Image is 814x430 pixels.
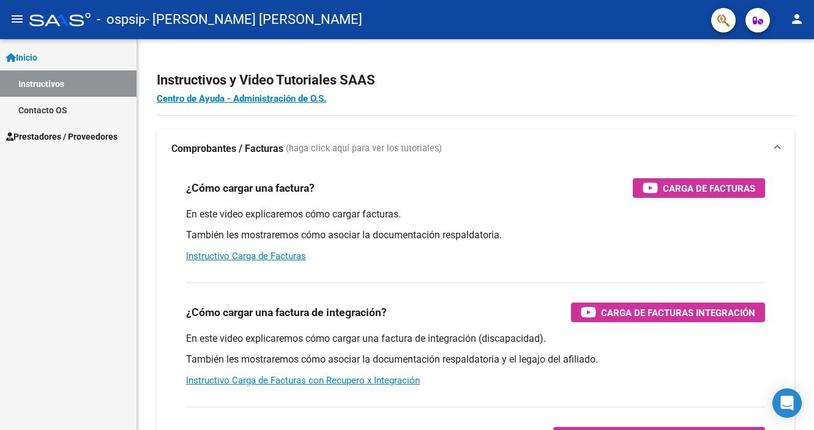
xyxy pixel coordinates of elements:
mat-icon: person [790,12,804,26]
p: También les mostraremos cómo asociar la documentación respaldatoria. [186,228,765,242]
a: Instructivo Carga de Facturas [186,251,306,262]
p: En este video explicaremos cómo cargar facturas. [186,208,765,221]
span: - [PERSON_NAME] [PERSON_NAME] [146,6,362,33]
span: Carga de Facturas Integración [601,305,755,320]
p: En este video explicaremos cómo cargar una factura de integración (discapacidad). [186,332,765,345]
h3: ¿Cómo cargar una factura de integración? [186,304,387,321]
a: Instructivo Carga de Facturas con Recupero x Integración [186,375,420,386]
button: Carga de Facturas Integración [571,303,765,322]
span: (haga click aquí para ver los tutoriales) [286,142,442,156]
span: Inicio [6,51,37,64]
span: - ospsip [97,6,146,33]
h2: Instructivos y Video Tutoriales SAAS [157,69,794,92]
button: Carga de Facturas [633,178,765,198]
a: Centro de Ayuda - Administración de O.S. [157,93,326,104]
span: Prestadores / Proveedores [6,130,118,143]
mat-expansion-panel-header: Comprobantes / Facturas (haga click aquí para ver los tutoriales) [157,129,794,168]
p: También les mostraremos cómo asociar la documentación respaldatoria y el legajo del afiliado. [186,353,765,366]
div: Open Intercom Messenger [772,388,802,418]
h3: ¿Cómo cargar una factura? [186,179,315,197]
span: Carga de Facturas [663,181,755,196]
strong: Comprobantes / Facturas [171,142,283,156]
mat-icon: menu [10,12,24,26]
